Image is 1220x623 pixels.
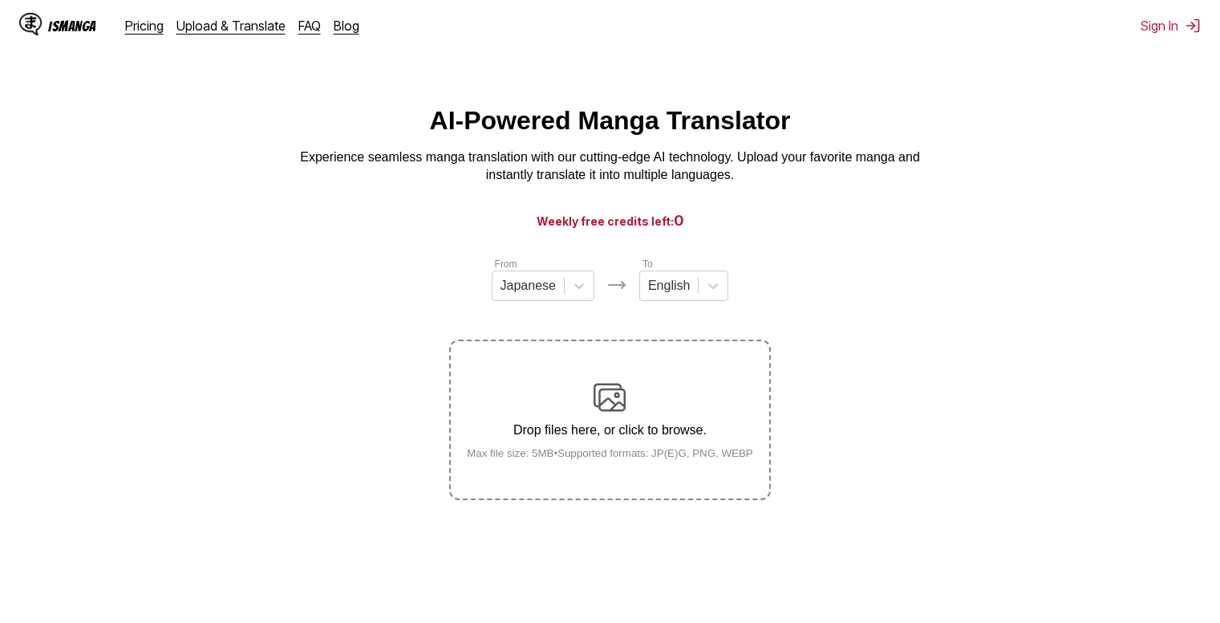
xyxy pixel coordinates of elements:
a: IsManga LogoIsManga [19,13,125,39]
img: Sign out [1185,18,1201,34]
img: IsManga Logo [19,13,42,35]
p: Experience seamless manga translation with our cutting-edge AI technology. Upload your favorite m... [290,149,931,185]
a: Blog [334,18,359,34]
h3: Weekly free credits left: [39,210,1181,230]
div: IsManga [48,18,96,34]
p: Drop files here, or click to browse. [454,423,766,438]
a: FAQ [298,18,321,34]
small: Max file size: 5MB • Supported formats: JP(E)G, PNG, WEBP [454,447,766,459]
a: Pricing [125,18,164,34]
button: Sign In [1141,18,1201,34]
img: Languages icon [607,275,626,295]
a: Upload & Translate [176,18,286,34]
span: 0 [674,212,684,229]
label: To [642,259,653,270]
h1: AI-Powered Manga Translator [430,106,791,136]
label: From [495,259,517,270]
